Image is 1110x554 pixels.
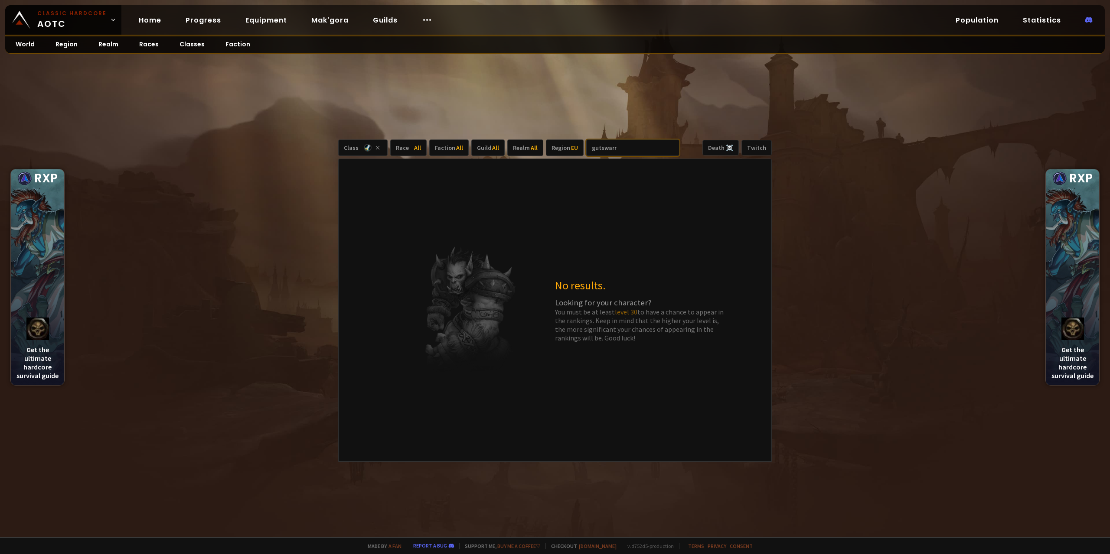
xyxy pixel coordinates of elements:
img: logo hc [1061,317,1084,340]
div: Twitch [741,140,772,156]
span: EU [571,144,578,152]
a: Classic HardcoreAOTC [5,5,121,35]
span: Support me, [459,543,540,549]
div: Death ☠️ [702,140,739,156]
span: AOTC [37,10,107,30]
div: Guild [471,139,505,156]
div: RXP [1046,169,1099,188]
a: Home [132,11,168,29]
a: Races [129,36,169,53]
span: All [492,144,499,152]
a: Realm [88,36,129,53]
span: All [456,144,463,152]
a: Report a bug [413,542,447,549]
div: Race [390,139,427,156]
div: Faction [429,139,469,156]
p: You must be at least to have a chance to appear in the rankings. Keep in mind that the higher you... [555,308,728,342]
span: Made by [362,543,402,549]
a: Buy me a coffee [497,543,540,549]
img: logo hc [26,317,49,340]
span: All [531,144,538,152]
div: Realm [507,139,543,156]
a: Population [949,11,1006,29]
input: Name [586,139,679,156]
a: Faction [215,36,261,53]
small: Classic Hardcore [37,10,107,17]
img: rxp logo [1053,172,1067,185]
div: RXP [11,169,64,188]
a: [DOMAIN_NAME] [579,543,617,549]
a: Guilds [366,11,405,29]
a: Equipment [238,11,294,29]
img: rxp logo [18,172,32,185]
span: Checkout [545,543,617,549]
a: Progress [179,11,228,29]
span: level 30 [615,308,637,316]
a: rxp logoRXPlogo hcGet the ultimate hardcore survival guide [10,169,65,386]
a: Mak'gora [304,11,356,29]
div: Get the ultimate hardcore survival guide [11,312,64,385]
div: Get the ultimate hardcore survival guide [1046,312,1099,385]
a: a fan [388,543,402,549]
h3: Looking for your character? [555,298,728,308]
a: rxp logoRXPlogo hcGet the ultimate hardcore survival guide [1045,169,1100,386]
span: All [414,144,421,152]
a: Classes [169,36,215,53]
a: Terms [688,543,704,549]
span: v. d752d5 - production [622,543,674,549]
div: Region [546,139,584,156]
div: Class [338,139,388,156]
a: Privacy [708,543,726,549]
a: Consent [730,543,753,549]
h2: No results. [555,278,728,292]
a: World [5,36,45,53]
a: Region [45,36,88,53]
a: Statistics [1016,11,1068,29]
